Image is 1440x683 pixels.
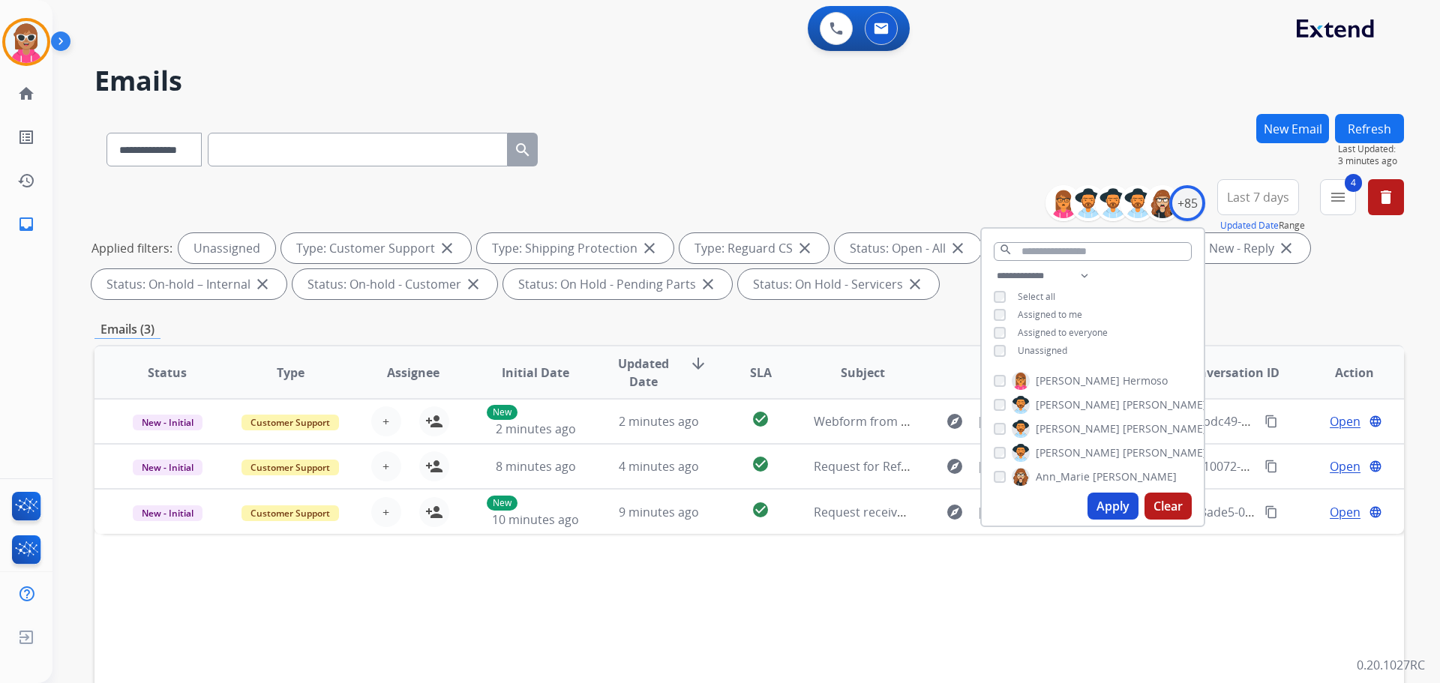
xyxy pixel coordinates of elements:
[1330,503,1360,521] span: Open
[387,364,439,382] span: Assignee
[1369,460,1382,473] mat-icon: language
[1338,155,1404,167] span: 3 minutes ago
[1036,469,1090,484] span: Ann_Marie
[1320,179,1356,215] button: 4
[1256,114,1329,143] button: New Email
[1264,460,1278,473] mat-icon: content_copy
[133,460,202,475] span: New - Initial
[1330,412,1360,430] span: Open
[1093,469,1177,484] span: [PERSON_NAME]
[382,457,389,475] span: +
[1018,344,1067,357] span: Unassigned
[796,239,814,257] mat-icon: close
[241,460,339,475] span: Customer Support
[502,364,569,382] span: Initial Date
[464,275,482,293] mat-icon: close
[91,239,172,257] p: Applied filters:
[1281,346,1404,399] th: Action
[1369,505,1382,519] mat-icon: language
[1277,239,1295,257] mat-icon: close
[1036,421,1120,436] span: [PERSON_NAME]
[751,455,769,473] mat-icon: check_circle
[1123,397,1207,412] span: [PERSON_NAME]
[1345,174,1362,192] span: 4
[751,501,769,519] mat-icon: check_circle
[619,504,699,520] span: 9 minutes ago
[241,415,339,430] span: Customer Support
[1152,233,1310,263] div: Status: New - Reply
[94,66,1404,96] h2: Emails
[371,497,401,527] button: +
[1264,415,1278,428] mat-icon: content_copy
[979,503,1133,521] span: [EMAIL_ADDRESS][DOMAIN_NAME]
[1123,445,1207,460] span: [PERSON_NAME]
[477,233,673,263] div: Type: Shipping Protection
[178,233,275,263] div: Unassigned
[1369,415,1382,428] mat-icon: language
[1264,505,1278,519] mat-icon: content_copy
[277,364,304,382] span: Type
[699,275,717,293] mat-icon: close
[371,451,401,481] button: +
[1183,364,1279,382] span: Conversation ID
[814,504,1257,520] span: Request received] Resolve the issue and log your decision. ͏‌ ͏‌ ͏‌ ͏‌ ͏‌ ͏‌ ͏‌ ͏‌ ͏‌ ͏‌ ͏‌ ͏‌ ͏‌...
[487,405,517,420] p: New
[382,503,389,521] span: +
[1087,493,1138,520] button: Apply
[610,355,678,391] span: Updated Date
[1123,421,1207,436] span: [PERSON_NAME]
[738,269,939,299] div: Status: On Hold - Servicers
[5,21,47,63] img: avatar
[841,364,885,382] span: Subject
[979,457,1133,475] span: [EMAIL_ADDRESS][DOMAIN_NAME]
[1169,185,1205,221] div: +85
[979,412,1133,430] span: [EMAIL_ADDRESS][DOMAIN_NAME]
[1220,219,1305,232] span: Range
[17,215,35,233] mat-icon: inbox
[241,505,339,521] span: Customer Support
[689,355,707,373] mat-icon: arrow_downward
[492,511,579,528] span: 10 minutes ago
[382,412,389,430] span: +
[1338,143,1404,155] span: Last Updated:
[425,503,443,521] mat-icon: person_add
[94,320,160,339] p: Emails (3)
[281,233,471,263] div: Type: Customer Support
[946,457,964,475] mat-icon: explore
[640,239,658,257] mat-icon: close
[148,364,187,382] span: Status
[1335,114,1404,143] button: Refresh
[619,458,699,475] span: 4 minutes ago
[371,406,401,436] button: +
[814,458,1036,475] span: Request for Refund Instead of Gift Card
[1123,373,1168,388] span: Hermoso
[514,141,532,159] mat-icon: search
[1018,290,1055,303] span: Select all
[1357,656,1425,674] p: 0.20.1027RC
[487,496,517,511] p: New
[17,128,35,146] mat-icon: list_alt
[17,172,35,190] mat-icon: history
[1217,179,1299,215] button: Last 7 days
[91,269,286,299] div: Status: On-hold – Internal
[999,243,1012,256] mat-icon: search
[750,364,772,382] span: SLA
[906,275,924,293] mat-icon: close
[1220,220,1279,232] button: Updated Date
[814,413,1153,430] span: Webform from [EMAIL_ADDRESS][DOMAIN_NAME] on [DATE]
[1330,457,1360,475] span: Open
[496,421,576,437] span: 2 minutes ago
[946,412,964,430] mat-icon: explore
[751,410,769,428] mat-icon: check_circle
[1036,373,1120,388] span: [PERSON_NAME]
[496,458,576,475] span: 8 minutes ago
[835,233,982,263] div: Status: Open - All
[1329,188,1347,206] mat-icon: menu
[17,85,35,103] mat-icon: home
[438,239,456,257] mat-icon: close
[1018,326,1108,339] span: Assigned to everyone
[1227,194,1289,200] span: Last 7 days
[503,269,732,299] div: Status: On Hold - Pending Parts
[1144,493,1192,520] button: Clear
[253,275,271,293] mat-icon: close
